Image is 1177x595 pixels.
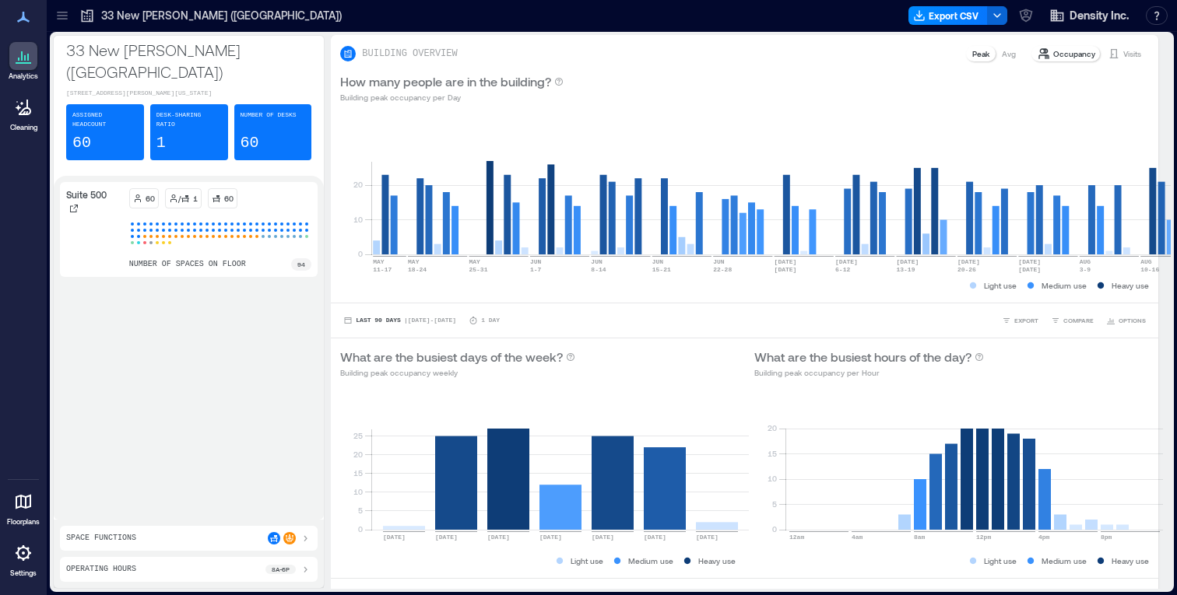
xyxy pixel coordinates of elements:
[754,348,971,366] p: What are the busiest hours of the day?
[224,192,234,205] p: 60
[193,192,198,205] p: 1
[374,258,385,265] text: MAY
[539,534,562,541] text: [DATE]
[297,260,305,269] p: 94
[1048,313,1097,328] button: COMPARE
[353,215,363,224] tspan: 10
[1101,534,1112,541] text: 8pm
[241,132,259,154] p: 60
[835,266,850,273] text: 6-12
[353,487,363,496] tspan: 10
[10,123,37,132] p: Cleaning
[156,132,166,154] p: 1
[908,6,988,25] button: Export CSV
[976,534,991,541] text: 12pm
[1103,313,1149,328] button: OPTIONS
[469,258,481,265] text: MAY
[1063,316,1094,325] span: COMPARE
[1080,266,1091,273] text: 3-9
[1042,555,1087,567] p: Medium use
[1038,534,1050,541] text: 4pm
[340,348,563,366] p: What are the busiest days of the week?
[713,266,732,273] text: 22-28
[957,266,976,273] text: 20-26
[897,266,915,273] text: 13-19
[696,534,718,541] text: [DATE]
[1014,316,1038,325] span: EXPORT
[340,366,575,379] p: Building peak occupancy weekly
[5,534,42,583] a: Settings
[66,532,136,544] p: Space Functions
[767,474,776,483] tspan: 10
[644,534,666,541] text: [DATE]
[241,110,297,120] p: Number of Desks
[984,555,1017,567] p: Light use
[767,423,776,432] tspan: 20
[652,266,671,273] text: 15-21
[957,258,980,265] text: [DATE]
[1140,266,1159,273] text: 10-16
[1019,266,1042,273] text: [DATE]
[358,506,363,515] tspan: 5
[767,449,776,458] tspan: 15
[592,534,614,541] text: [DATE]
[353,468,363,478] tspan: 15
[66,188,107,201] p: Suite 500
[481,316,500,325] p: 1 Day
[10,569,37,578] p: Settings
[852,534,863,541] text: 4am
[4,37,43,86] a: Analytics
[897,258,919,265] text: [DATE]
[775,258,797,265] text: [DATE]
[698,555,736,567] p: Heavy use
[435,534,458,541] text: [DATE]
[340,72,551,91] p: How many people are in the building?
[571,555,603,567] p: Light use
[628,555,673,567] p: Medium use
[1112,279,1149,292] p: Heavy use
[353,431,363,440] tspan: 25
[1053,47,1095,60] p: Occupancy
[999,313,1042,328] button: EXPORT
[9,72,38,81] p: Analytics
[374,266,392,273] text: 11-17
[129,258,246,271] p: number of spaces on floor
[362,47,457,60] p: BUILDING OVERVIEW
[66,563,136,576] p: Operating Hours
[358,524,363,534] tspan: 0
[652,258,664,265] text: JUN
[754,366,984,379] p: Building peak occupancy per Hour
[353,180,363,189] tspan: 20
[178,192,181,205] p: /
[66,89,311,98] p: [STREET_ADDRESS][PERSON_NAME][US_STATE]
[156,110,222,129] p: Desk-sharing ratio
[7,517,40,527] p: Floorplans
[972,47,989,60] p: Peak
[408,266,427,273] text: 18-24
[1119,316,1146,325] span: OPTIONS
[1140,258,1152,265] text: AUG
[592,258,603,265] text: JUN
[408,258,420,265] text: MAY
[72,110,138,129] p: Assigned Headcount
[775,266,797,273] text: [DATE]
[984,279,1017,292] p: Light use
[4,89,43,137] a: Cleaning
[771,499,776,509] tspan: 5
[914,534,926,541] text: 8am
[1123,47,1141,60] p: Visits
[1042,279,1087,292] p: Medium use
[272,565,290,574] p: 8a - 6p
[340,313,459,328] button: Last 90 Days |[DATE]-[DATE]
[530,258,542,265] text: JUN
[353,450,363,459] tspan: 20
[1045,3,1133,28] button: Density Inc.
[1112,555,1149,567] p: Heavy use
[66,39,311,82] p: 33 New [PERSON_NAME] ([GEOGRAPHIC_DATA])
[146,192,155,205] p: 60
[835,258,858,265] text: [DATE]
[1070,8,1129,23] span: Density Inc.
[530,266,542,273] text: 1-7
[1002,47,1016,60] p: Avg
[1080,258,1091,265] text: AUG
